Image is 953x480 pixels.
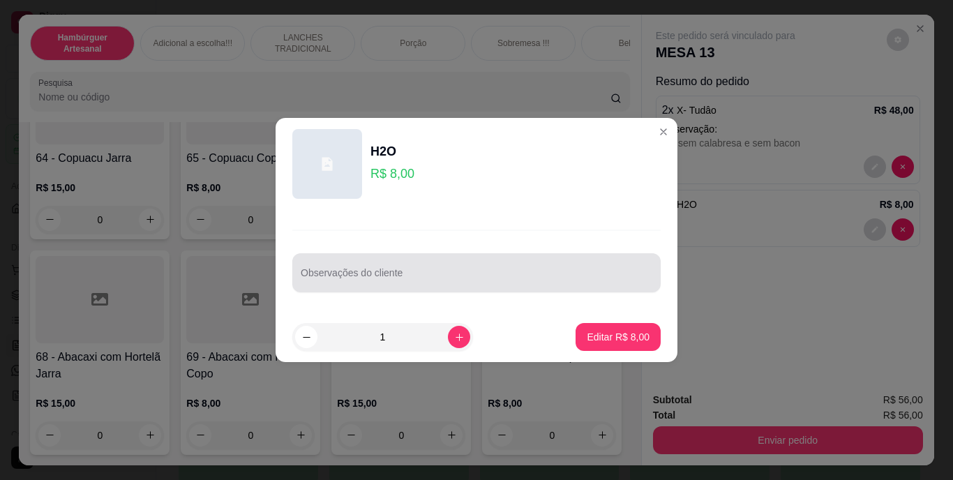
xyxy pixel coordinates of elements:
button: decrease-product-quantity [295,326,317,348]
input: Observações do cliente [301,271,652,285]
button: Close [652,121,675,143]
p: R$ 8,00 [370,164,414,183]
button: Editar R$ 8,00 [576,323,661,351]
button: increase-product-quantity [448,326,470,348]
p: Editar R$ 8,00 [587,330,650,344]
div: H2O [370,142,414,161]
